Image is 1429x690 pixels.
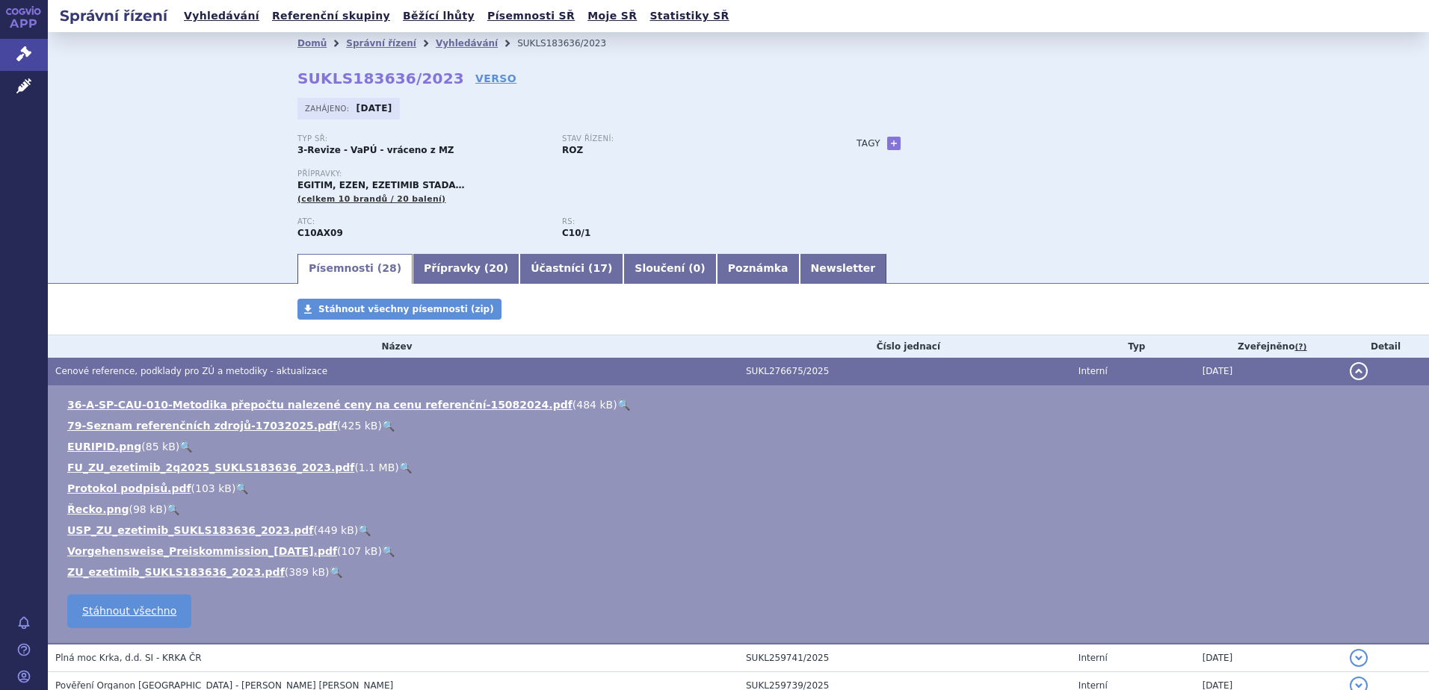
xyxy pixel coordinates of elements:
[1350,649,1368,667] button: detail
[562,145,583,155] strong: ROZ
[436,38,498,49] a: Vyhledávání
[67,461,354,473] a: FU_ZU_ezetimib_2q2025_SUKLS183636_2023.pdf
[593,262,607,274] span: 17
[1195,644,1342,672] td: [DATE]
[1342,335,1429,358] th: Detail
[694,262,701,274] span: 0
[288,566,325,578] span: 389 kB
[576,399,613,411] span: 484 kB
[717,254,800,284] a: Poznámka
[1078,366,1108,376] span: Interní
[1350,362,1368,380] button: detail
[489,262,503,274] span: 20
[297,194,445,204] span: (celkem 10 brandů / 20 balení)
[562,134,812,143] p: Stav řízení:
[55,653,202,663] span: Plná moc Krka, d.d. SI - KRKA ČR
[67,399,572,411] a: 36-A-SP-CAU-010-Metodika přepočtu nalezené ceny na cenu referenční-15082024.pdf
[268,6,395,26] a: Referenční skupiny
[297,228,343,238] strong: EZETIMIB
[413,254,519,284] a: Přípravky (20)
[1195,335,1342,358] th: Zveřejněno
[67,566,285,578] a: ZU_ezetimib_SUKLS183636_2023.pdf
[517,32,626,55] li: SUKLS183636/2023
[297,299,501,320] a: Stáhnout všechny písemnosti (zip)
[167,503,179,515] a: 🔍
[297,69,464,87] strong: SUKLS183636/2023
[67,420,337,432] a: 79-Seznam referenčních zdrojů-17032025.pdf
[67,523,1414,538] li: ( )
[318,304,494,314] span: Stáhnout všechny písemnosti (zip)
[67,439,1414,454] li: ( )
[67,544,1414,559] li: ( )
[67,565,1414,579] li: ( )
[297,170,827,178] p: Přípravky:
[342,545,378,557] span: 107 kB
[297,180,465,190] span: EGITIM, EZEN, EZETIMIB STADA…
[562,228,590,238] strong: ezetimib
[67,397,1414,412] li: ( )
[67,594,191,628] a: Stáhnout všechno
[67,524,313,536] a: USP_ZU_ezetimib_SUKLS183636_2023.pdf
[483,6,579,26] a: Písemnosti SŘ
[48,5,179,26] h2: Správní řízení
[235,482,248,494] a: 🔍
[800,254,887,284] a: Newsletter
[357,103,392,114] strong: [DATE]
[67,482,191,494] a: Protokol podpisů.pdf
[562,217,812,226] p: RS:
[195,482,232,494] span: 103 kB
[67,502,1414,517] li: ( )
[297,254,413,284] a: Písemnosti (28)
[398,6,479,26] a: Běžící lhůty
[887,137,901,150] a: +
[67,481,1414,496] li: ( )
[1071,335,1195,358] th: Typ
[358,524,371,536] a: 🔍
[1195,358,1342,385] td: [DATE]
[179,6,264,26] a: Vyhledávání
[297,145,454,155] strong: 3-Revize - VaPÚ - vráceno z MZ
[67,503,129,515] a: Řecko.png
[382,545,395,557] a: 🔍
[382,420,395,432] a: 🔍
[1078,653,1108,663] span: Interní
[519,254,623,284] a: Účastníci (17)
[67,418,1414,433] li: ( )
[48,335,738,358] th: Název
[738,644,1071,672] td: SUKL259741/2025
[583,6,641,26] a: Moje SŘ
[67,460,1414,475] li: ( )
[382,262,396,274] span: 28
[346,38,416,49] a: Správní řízení
[738,358,1071,385] td: SUKL276675/2025
[623,254,716,284] a: Sloučení (0)
[475,71,516,86] a: VERSO
[318,524,354,536] span: 449 kB
[330,566,342,578] a: 🔍
[399,461,412,473] a: 🔍
[55,366,327,376] span: Cenové reference, podklady pro ZÚ a metodiky - aktualizace
[342,420,378,432] span: 425 kB
[133,503,163,515] span: 98 kB
[179,441,192,453] a: 🔍
[857,134,880,152] h3: Tagy
[146,441,176,453] span: 85 kB
[738,335,1071,358] th: Číslo jednací
[645,6,733,26] a: Statistiky SŘ
[359,461,395,473] span: 1.1 MB
[67,545,337,557] a: Vorgehensweise_Preiskommission_[DATE].pdf
[617,399,630,411] a: 🔍
[305,102,352,114] span: Zahájeno:
[1294,342,1306,352] abbr: (?)
[297,134,547,143] p: Typ SŘ:
[297,217,547,226] p: ATC:
[297,38,327,49] a: Domů
[67,441,141,453] a: EURIPID.png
